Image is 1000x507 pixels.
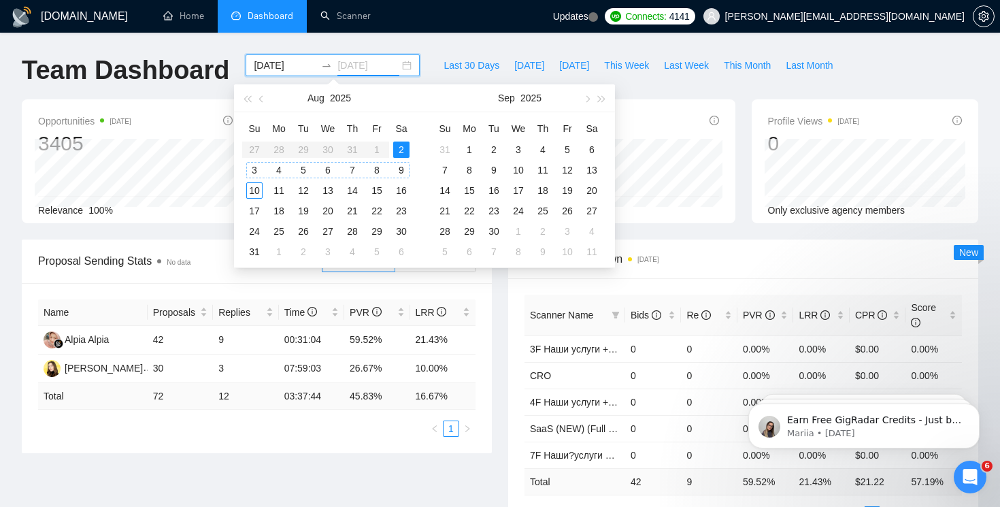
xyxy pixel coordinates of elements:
div: 7 [486,244,502,260]
th: Tu [291,118,316,140]
span: [DATE] [514,58,544,73]
th: Proposals [148,299,213,326]
td: 2025-09-26 [555,201,580,221]
td: 2025-08-03 [242,160,267,180]
div: 16 [486,182,502,199]
td: 2025-08-06 [316,160,340,180]
button: Aug [307,84,324,112]
td: 2025-08-07 [340,160,365,180]
td: 2025-08-17 [242,201,267,221]
p: Earn Free GigRadar Credits - Just by Sharing Your Story! 💬 Want more credits for sending proposal... [59,39,235,52]
td: 0 [625,336,682,362]
span: 4141 [669,9,690,24]
div: 21 [344,203,361,219]
td: 0.00% [793,336,850,362]
div: 9 [393,162,410,178]
input: Start date [254,58,316,73]
div: Alpia Alpia [65,332,109,347]
div: 11 [584,244,600,260]
td: 2025-08-09 [389,160,414,180]
div: 8 [369,162,385,178]
td: 03:37:44 [279,383,344,410]
td: Total [38,383,148,410]
td: 2025-09-21 [433,201,457,221]
div: 20 [584,182,600,199]
td: 2025-10-02 [531,221,555,242]
td: 2025-08-29 [365,221,389,242]
div: 10 [246,182,263,199]
div: 4 [584,223,600,240]
div: 11 [271,182,287,199]
td: 2025-08-30 [389,221,414,242]
div: 3 [320,244,336,260]
span: right [463,425,471,433]
div: 1 [510,223,527,240]
td: 0 [681,362,737,389]
span: info-circle [878,310,887,320]
a: SaaS (NEW) (Full text search) [530,423,658,434]
td: 2025-08-18 [267,201,291,221]
div: 5 [369,244,385,260]
td: 45.83 % [344,383,410,410]
span: Scanner Name [530,310,593,321]
a: 3F Наши услуги + не известна ЦА (минус наша ЦА) [530,344,757,355]
div: 17 [246,203,263,219]
td: 2025-10-05 [433,242,457,262]
span: left [431,425,439,433]
div: 5 [559,142,576,158]
a: CRO [530,370,551,381]
div: [PERSON_NAME] [65,361,143,376]
span: info-circle [952,116,962,125]
td: 2025-09-09 [482,160,506,180]
td: 2025-09-22 [457,201,482,221]
span: info-circle [820,310,830,320]
span: New [959,247,978,258]
span: Proposals [153,305,197,320]
div: 9 [535,244,551,260]
td: 07:59:03 [279,355,344,383]
td: 2025-09-05 [555,140,580,160]
span: Time [284,307,317,318]
div: 5 [295,162,312,178]
td: 2025-08-16 [389,180,414,201]
td: 2025-08-10 [242,180,267,201]
th: Name [38,299,148,326]
h1: Team Dashboard [22,54,229,86]
td: 21.43% [410,326,476,355]
td: 2025-09-01 [457,140,482,160]
div: 9 [486,162,502,178]
button: Last Week [656,54,716,76]
a: AAAlpia Alpia [44,333,109,344]
span: setting [973,11,994,22]
div: 8 [510,244,527,260]
div: 3 [510,142,527,158]
td: 0.00% [905,362,962,389]
div: 31 [437,142,453,158]
td: 2025-09-14 [433,180,457,201]
button: Last Month [778,54,840,76]
img: logo [11,6,33,28]
div: 15 [461,182,478,199]
div: 4 [271,162,287,178]
span: 6 [982,461,993,472]
td: 2025-08-25 [267,221,291,242]
a: 1 [444,421,459,436]
button: This Month [716,54,778,76]
div: 22 [369,203,385,219]
div: 2 [535,223,551,240]
span: info-circle [701,310,711,320]
td: 2025-10-06 [457,242,482,262]
td: 10.00% [410,355,476,383]
td: 2025-09-02 [482,140,506,160]
div: 25 [535,203,551,219]
td: 2025-08-31 [242,242,267,262]
th: Tu [482,118,506,140]
div: 28 [344,223,361,240]
td: 2025-10-03 [555,221,580,242]
div: 20 [320,203,336,219]
td: 0 [625,362,682,389]
div: 12 [559,162,576,178]
td: 0.00% [905,336,962,362]
span: No data [167,259,190,266]
td: 2025-09-30 [482,221,506,242]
